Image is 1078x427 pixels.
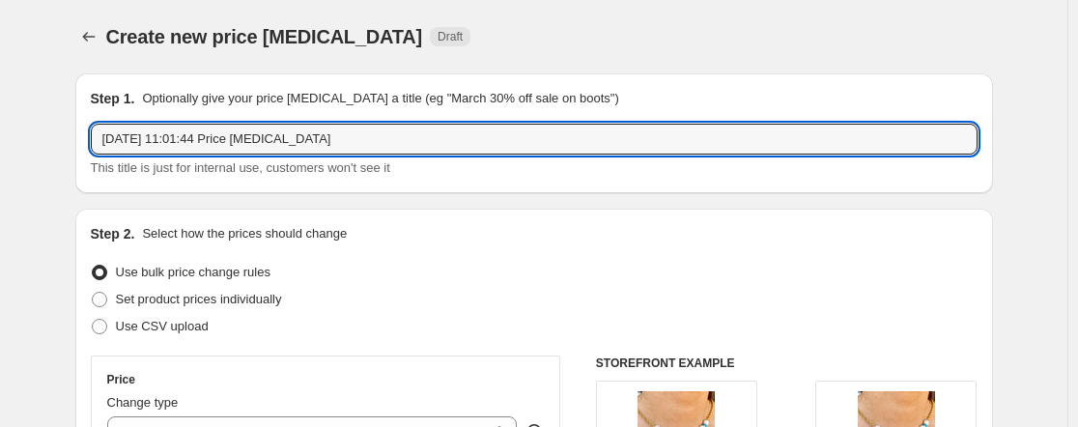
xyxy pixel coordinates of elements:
[75,23,102,50] button: Price change jobs
[106,26,423,47] span: Create new price [MEDICAL_DATA]
[91,124,978,155] input: 30% off holiday sale
[116,319,209,333] span: Use CSV upload
[107,395,179,410] span: Change type
[91,160,390,175] span: This title is just for internal use, customers won't see it
[142,224,347,243] p: Select how the prices should change
[107,372,135,387] h3: Price
[116,265,270,279] span: Use bulk price change rules
[91,89,135,108] h2: Step 1.
[91,224,135,243] h2: Step 2.
[116,292,282,306] span: Set product prices individually
[438,29,463,44] span: Draft
[142,89,618,108] p: Optionally give your price [MEDICAL_DATA] a title (eg "March 30% off sale on boots")
[596,356,978,371] h6: STOREFRONT EXAMPLE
